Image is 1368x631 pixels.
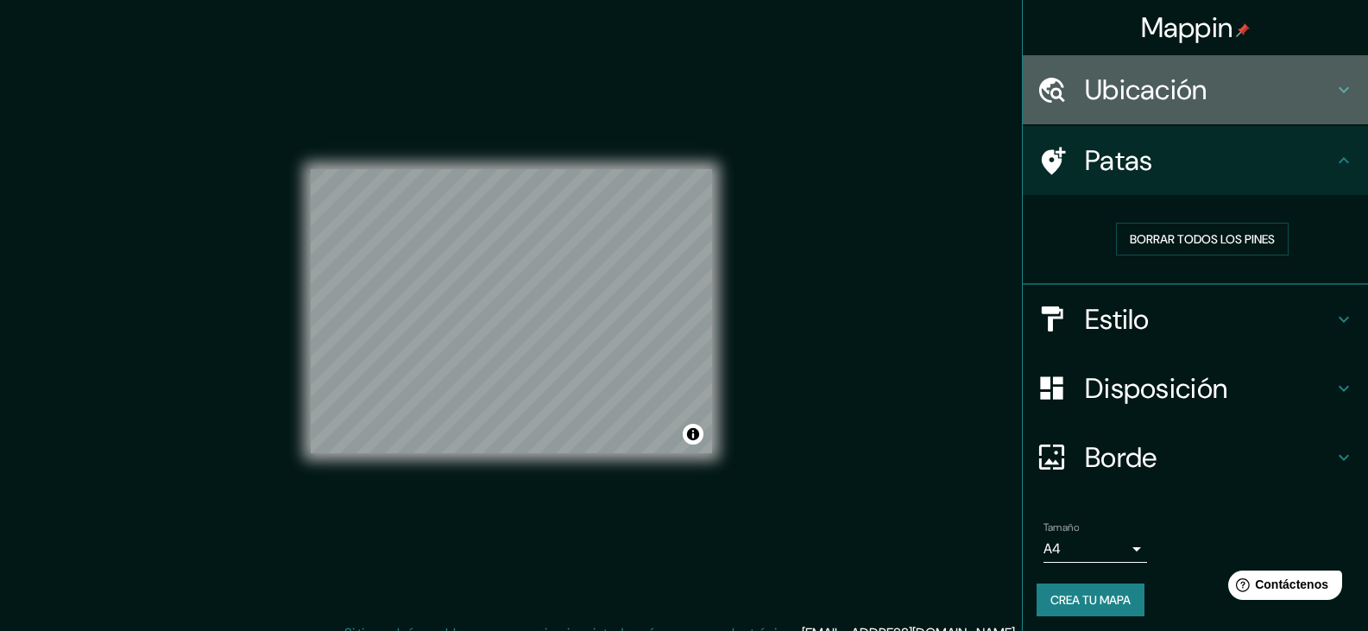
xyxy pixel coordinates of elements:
button: Crea tu mapa [1037,584,1144,616]
img: pin-icon.png [1236,23,1250,37]
font: Estilo [1085,301,1150,338]
font: Crea tu mapa [1050,592,1131,608]
font: Disposición [1085,370,1227,407]
font: Borrar todos los pines [1130,231,1275,247]
font: Borde [1085,439,1157,476]
button: Borrar todos los pines [1116,223,1289,256]
div: A4 [1043,535,1147,563]
canvas: Mapa [311,169,712,453]
font: Ubicación [1085,72,1207,108]
div: Ubicación [1023,55,1368,124]
div: Borde [1023,423,1368,492]
font: Patas [1085,142,1153,179]
div: Disposición [1023,354,1368,423]
font: A4 [1043,540,1061,558]
button: Activar o desactivar atribución [683,424,703,445]
font: Tamaño [1043,521,1079,534]
div: Estilo [1023,285,1368,354]
iframe: Lanzador de widgets de ayuda [1214,564,1349,612]
font: Mappin [1141,9,1233,46]
div: Patas [1023,126,1368,195]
